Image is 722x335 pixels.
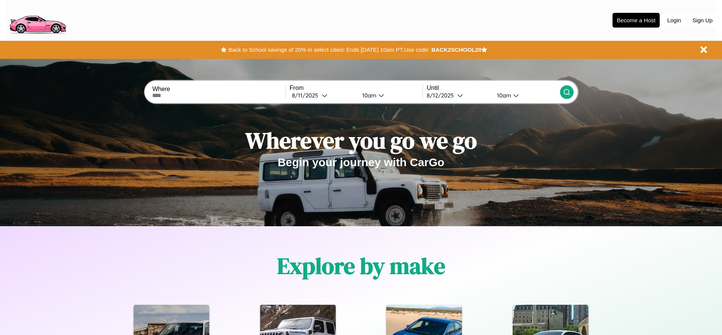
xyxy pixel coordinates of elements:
div: 10am [358,92,378,99]
div: 10am [493,92,513,99]
button: 8/11/2025 [290,91,356,99]
button: 10am [491,91,560,99]
label: From [290,85,423,91]
label: Where [152,86,285,93]
button: Sign Up [689,13,716,27]
button: Login [663,13,685,27]
h1: Explore by make [277,250,445,281]
div: 8 / 12 / 2025 [427,92,457,99]
b: BACK2SCHOOL20 [431,46,481,53]
button: 10am [356,91,423,99]
button: Back to School savings of 20% in select cities! Ends [DATE] 10am PT.Use code: [227,45,431,55]
div: 8 / 11 / 2025 [292,92,322,99]
img: logo [6,4,69,36]
button: Become a Host [612,13,660,28]
label: Until [427,85,560,91]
